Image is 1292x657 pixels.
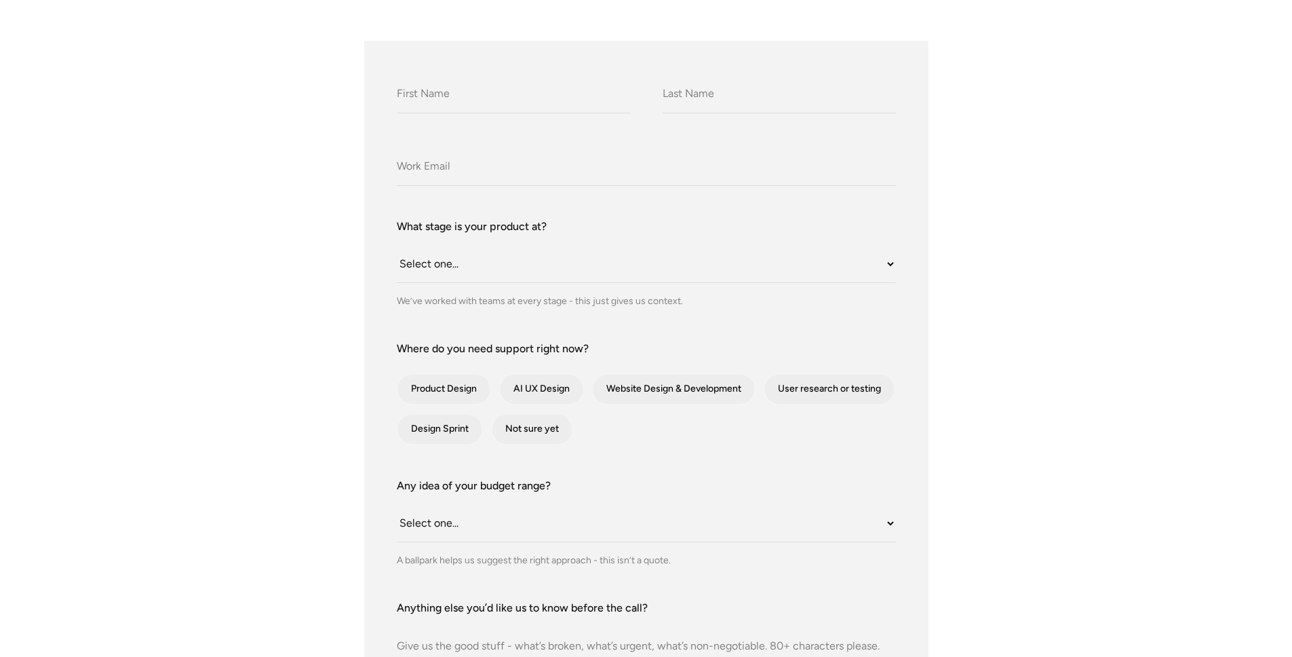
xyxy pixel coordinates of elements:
[397,553,896,567] div: A ballpark helps us suggest the right approach - this isn’t a quote.
[397,341,896,357] label: Where do you need support right now?
[663,76,896,113] input: Last Name
[397,294,896,308] div: We’ve worked with teams at every stage - this just gives us context.
[397,600,896,616] label: Anything else you’d like us to know before the call?
[397,149,896,186] input: Work Email
[397,76,630,113] input: First Name
[397,219,896,235] label: What stage is your product at?
[397,478,896,494] label: Any idea of your budget range?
